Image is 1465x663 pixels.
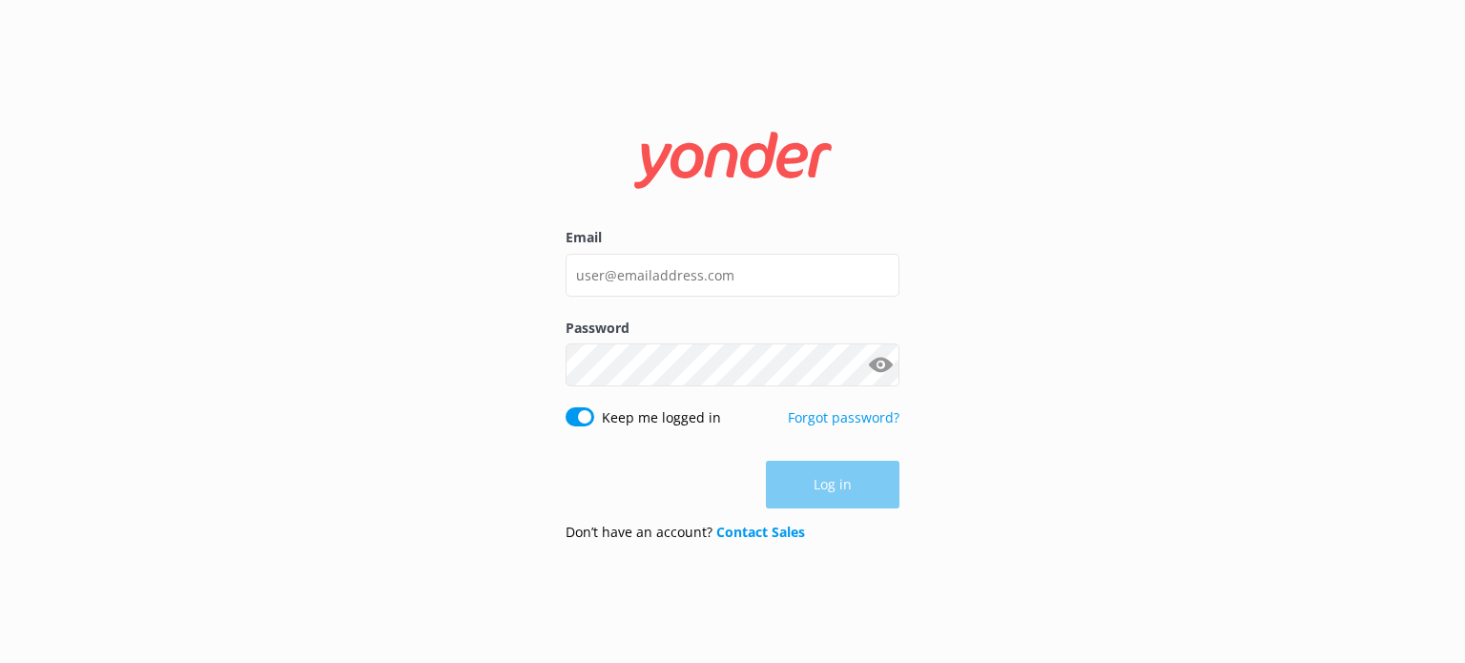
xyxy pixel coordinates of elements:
[861,346,899,384] button: Show password
[602,407,721,428] label: Keep me logged in
[566,318,899,339] label: Password
[566,227,899,248] label: Email
[716,523,805,541] a: Contact Sales
[566,522,805,543] p: Don’t have an account?
[788,408,899,426] a: Forgot password?
[566,254,899,297] input: user@emailaddress.com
